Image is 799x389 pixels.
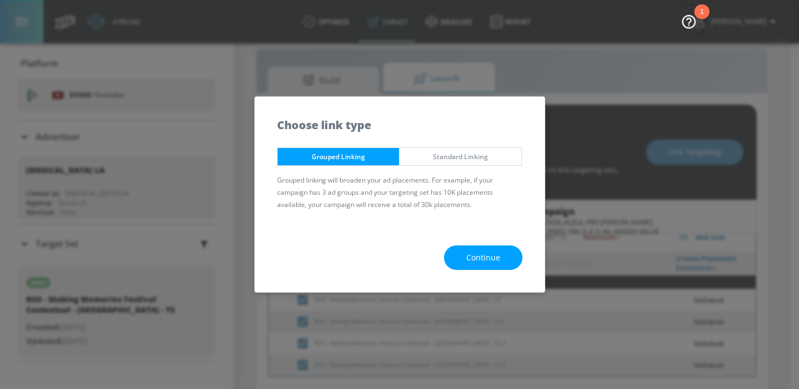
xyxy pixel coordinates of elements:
[277,119,371,131] h5: Choose link type
[700,12,704,26] div: 1
[277,174,522,211] p: Grouped linking will broaden your ad placements. For example, if your campaign has 3 ad groups an...
[286,151,391,163] span: Grouped Linking
[277,147,400,166] button: Grouped Linking
[408,151,513,163] span: Standard Linking
[444,245,522,270] button: Continue
[399,147,522,166] button: Standard Linking
[673,6,704,37] button: Open Resource Center, 1 new notification
[466,251,500,265] span: Continue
